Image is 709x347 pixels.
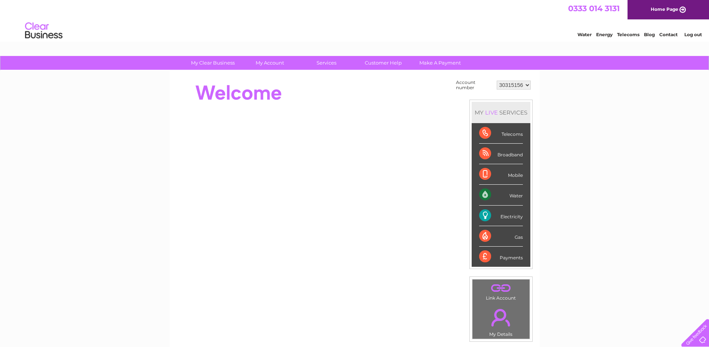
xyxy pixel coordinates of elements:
[484,109,499,116] div: LIVE
[659,32,678,37] a: Contact
[479,123,523,144] div: Telecoms
[409,56,471,70] a: Make A Payment
[474,281,528,294] a: .
[684,32,702,37] a: Log out
[577,32,592,37] a: Water
[472,303,530,339] td: My Details
[239,56,300,70] a: My Account
[25,19,63,42] img: logo.png
[479,144,523,164] div: Broadband
[182,56,244,70] a: My Clear Business
[617,32,639,37] a: Telecoms
[644,32,655,37] a: Blog
[479,226,523,247] div: Gas
[472,279,530,303] td: Link Account
[472,102,530,123] div: MY SERVICES
[479,247,523,267] div: Payments
[596,32,613,37] a: Energy
[454,78,495,92] td: Account number
[479,206,523,226] div: Electricity
[474,304,528,331] a: .
[479,164,523,185] div: Mobile
[568,4,620,13] a: 0333 014 3131
[352,56,414,70] a: Customer Help
[479,185,523,205] div: Water
[296,56,357,70] a: Services
[178,4,531,36] div: Clear Business is a trading name of Verastar Limited (registered in [GEOGRAPHIC_DATA] No. 3667643...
